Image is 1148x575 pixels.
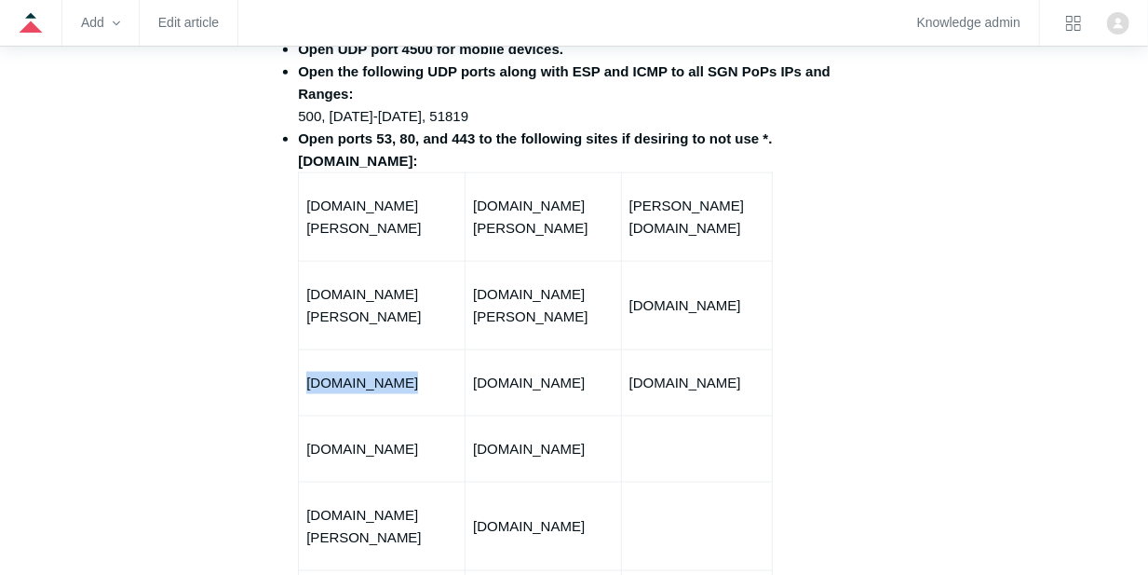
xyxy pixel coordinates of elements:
[306,283,457,328] p: [DOMAIN_NAME][PERSON_NAME]
[306,504,457,549] p: [DOMAIN_NAME][PERSON_NAME]
[473,372,613,394] p: [DOMAIN_NAME]
[473,195,613,240] p: [DOMAIN_NAME][PERSON_NAME]
[629,195,764,240] p: [PERSON_NAME][DOMAIN_NAME]
[306,438,457,460] p: [DOMAIN_NAME]
[299,172,466,261] td: [DOMAIN_NAME][PERSON_NAME]
[1107,12,1129,34] zd-hc-trigger: Click your profile icon to open the profile menu
[298,130,772,169] strong: Open ports 53, 80, and 443 to the following sites if desiring to not use *.[DOMAIN_NAME]:
[629,372,764,394] p: [DOMAIN_NAME]
[1107,12,1129,34] img: user avatar
[629,294,764,317] p: [DOMAIN_NAME]
[473,515,613,538] p: [DOMAIN_NAME]
[298,63,831,102] strong: Open the following UDP ports along with ESP and ICMP to all SGN PoPs IPs and Ranges:
[158,18,219,28] a: Edit article
[298,41,563,57] strong: Open UDP port 4500 for mobile devices.
[473,438,613,460] p: [DOMAIN_NAME]
[298,61,886,128] li: 500, [DATE]-[DATE], 51819
[917,18,1020,28] a: Knowledge admin
[81,18,120,28] zd-hc-trigger: Add
[473,283,613,328] p: [DOMAIN_NAME][PERSON_NAME]
[306,372,457,394] p: [DOMAIN_NAME]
